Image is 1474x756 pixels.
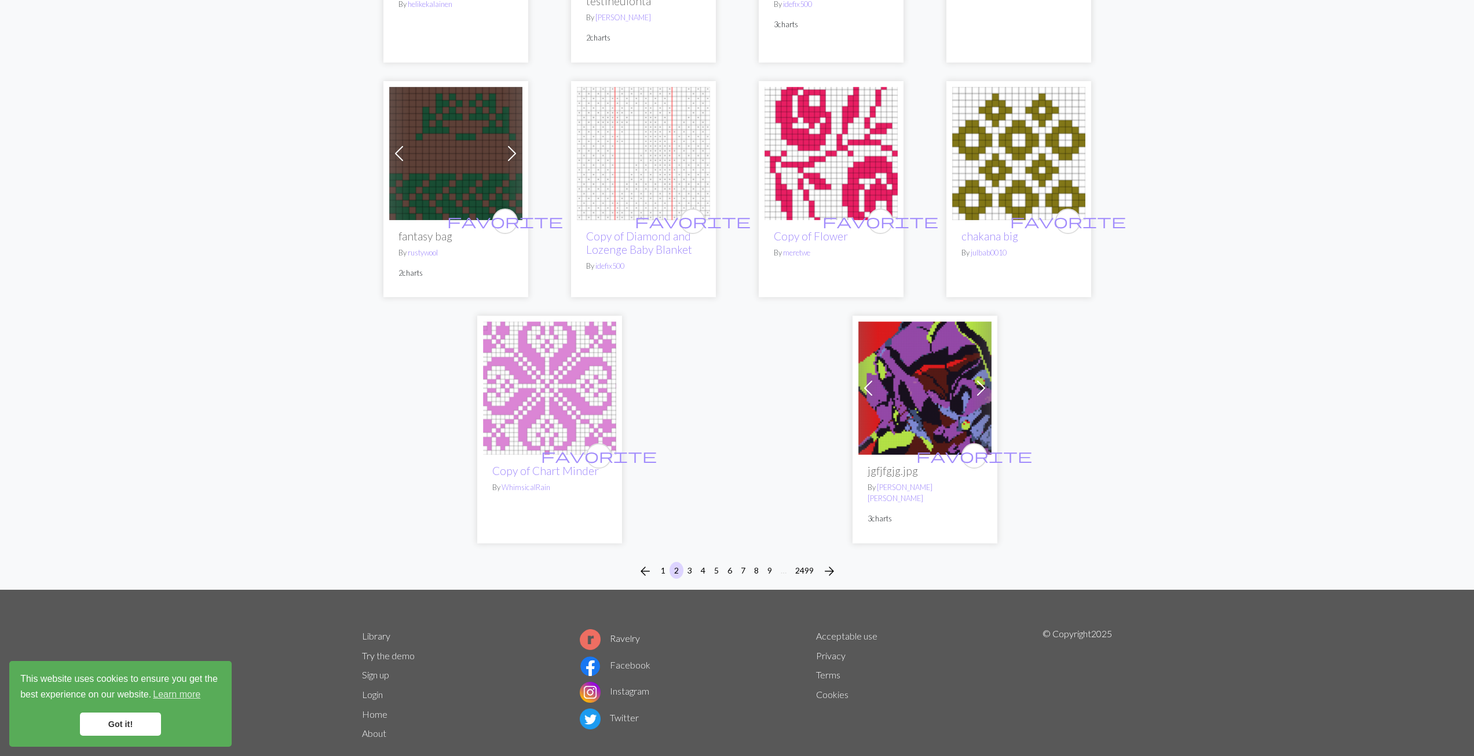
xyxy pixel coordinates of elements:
[1043,627,1112,744] p: © Copyright 2025
[961,229,1018,243] a: chakana big
[961,247,1076,258] p: By
[595,261,624,271] a: idefix500
[389,146,522,157] a: fantasy bag
[580,659,650,670] a: Facebook
[916,447,1032,465] span: favorite
[952,87,1085,220] img: chakana big
[398,247,513,258] p: By
[952,146,1085,157] a: chakana big
[709,562,723,579] button: 5
[763,562,777,579] button: 9
[868,482,982,504] p: By
[868,513,982,524] p: 3 charts
[362,650,415,661] a: Try the demo
[1010,212,1126,230] span: favorite
[151,686,202,703] a: learn more about cookies
[577,146,710,157] a: Diamond and Lozenge Baby Blanket
[9,661,232,747] div: cookieconsent
[656,562,670,579] button: 1
[389,87,522,220] img: fantasy bag
[541,444,657,468] i: favourite
[580,712,639,723] a: Twitter
[492,464,599,477] a: Copy of Chart Minder
[398,268,513,279] p: 2 charts
[818,562,841,580] button: Next
[580,633,640,644] a: Ravelry
[868,209,893,234] button: favourite
[580,682,601,703] img: Instagram logo
[723,562,737,579] button: 6
[586,32,701,43] p: 2 charts
[586,261,701,272] p: By
[680,209,705,234] button: favourite
[408,248,438,257] a: rustywool
[961,443,987,469] button: favourite
[858,381,992,392] a: jgfjfgjg.jpg
[502,483,550,492] a: WhimsicalRain
[634,562,841,580] nav: Page navigation
[765,87,898,220] img: Flower
[638,563,652,579] span: arrow_back
[580,685,649,696] a: Instagram
[638,564,652,578] i: Previous
[447,212,563,230] span: favorite
[398,229,513,243] h2: fantasy bag
[20,672,221,703] span: This website uses cookies to ensure you get the best experience on our website.
[822,210,938,233] i: favourite
[696,562,710,579] button: 4
[774,19,888,30] p: 3 charts
[634,562,657,580] button: Previous
[577,87,710,220] img: Diamond and Lozenge Baby Blanket
[492,209,518,234] button: favourite
[816,630,877,641] a: Acceptable use
[858,322,992,455] img: jgfjfgjg.jpg
[765,146,898,157] a: Flower
[80,713,161,736] a: dismiss cookie message
[816,689,848,700] a: Cookies
[868,464,982,477] h2: jgfjfgjg.jpg
[670,562,683,579] button: 2
[822,563,836,579] span: arrow_forward
[822,212,938,230] span: favorite
[783,248,810,257] a: meretwe
[362,689,383,700] a: Login
[816,650,846,661] a: Privacy
[483,381,616,392] a: Vintage flower
[791,562,818,579] button: 2499
[774,247,888,258] p: By
[868,483,932,503] a: [PERSON_NAME] [PERSON_NAME]
[736,562,750,579] button: 7
[1010,210,1126,233] i: favourite
[362,630,390,641] a: Library
[580,708,601,729] img: Twitter logo
[586,443,612,469] button: favourite
[586,229,692,256] a: Copy of Diamond and Lozenge Baby Blanket
[635,212,751,230] span: favorite
[447,210,563,233] i: favourite
[580,629,601,650] img: Ravelry logo
[541,447,657,465] span: favorite
[362,669,389,680] a: Sign up
[492,482,607,493] p: By
[916,444,1032,468] i: favourite
[683,562,697,579] button: 3
[483,322,616,455] img: Vintage flower
[362,728,386,739] a: About
[822,564,836,578] i: Next
[971,248,1007,257] a: julbab0010
[1055,209,1081,234] button: favourite
[749,562,763,579] button: 8
[586,12,701,23] p: By
[362,708,387,720] a: Home
[816,669,840,680] a: Terms
[774,229,848,243] a: Copy of Flower
[635,210,751,233] i: favourite
[595,13,651,22] a: [PERSON_NAME]
[580,656,601,677] img: Facebook logo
